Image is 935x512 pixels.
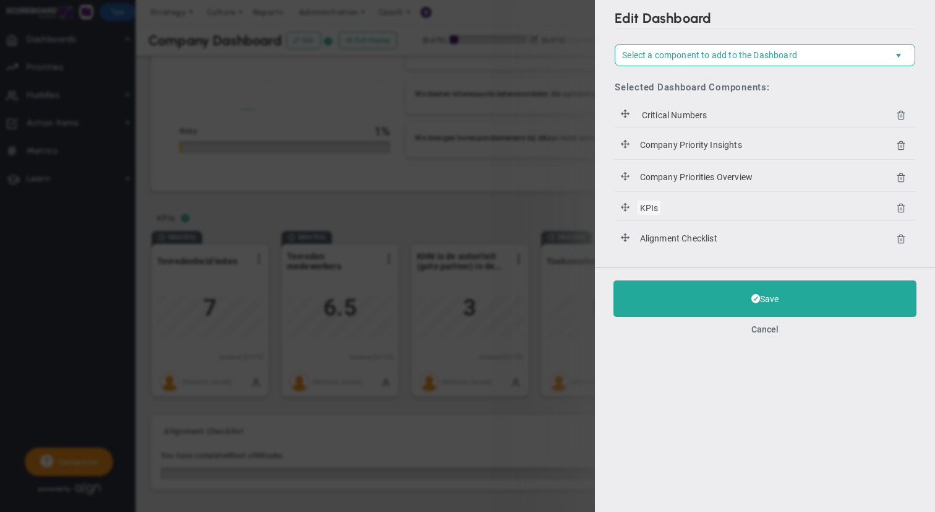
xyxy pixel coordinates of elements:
[638,137,744,153] span: Company Priority Insights
[751,324,779,334] button: Cancel
[638,230,719,246] span: Alignment Checklist
[638,169,754,185] span: Company Priorities Overview
[615,82,915,93] h3: Selected Dashboard Components:
[613,280,916,317] button: Save
[639,108,709,122] span: Critical Numbers
[615,10,915,29] h2: Edit Dashboard
[894,45,915,66] span: select
[638,201,660,215] span: KPIs
[622,50,797,60] span: Select a component to add to the Dashboard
